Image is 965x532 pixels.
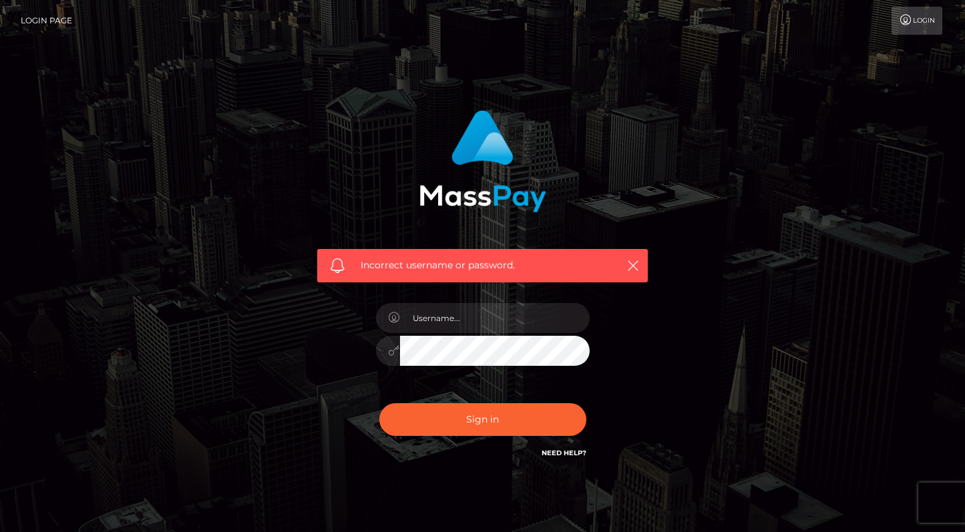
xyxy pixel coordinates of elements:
button: Sign in [379,403,586,436]
input: Username... [400,303,590,333]
a: Need Help? [542,449,586,457]
img: MassPay Login [419,110,546,212]
a: Login [892,7,942,35]
span: Incorrect username or password. [361,258,604,272]
a: Login Page [21,7,72,35]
